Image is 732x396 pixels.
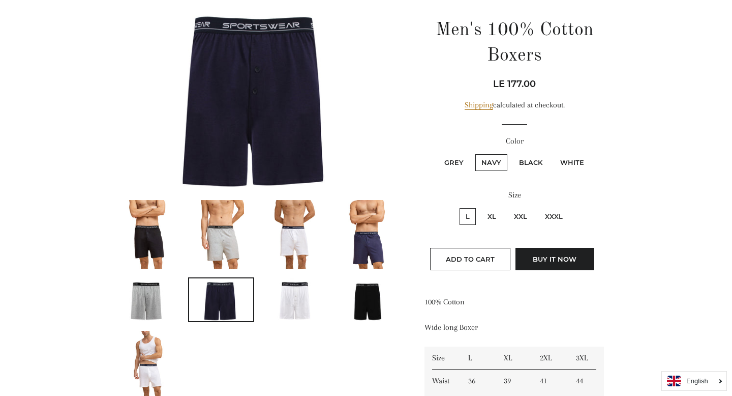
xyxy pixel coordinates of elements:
p: 100% Cotton [424,296,605,308]
td: 3XL [568,347,604,370]
label: Grey [438,154,470,171]
div: calculated at checkout. [424,99,605,111]
img: Load image into Gallery viewer, Men&#39;s 100% Cotton Boxers [189,278,253,321]
td: 44 [568,370,604,392]
label: White [554,154,590,171]
td: 39 [496,370,532,392]
label: XXXL [539,208,569,225]
td: XL [496,347,532,370]
img: Load image into Gallery viewer, Men&#39;s 100% Cotton Boxers [337,278,401,321]
p: Wide long Boxer [424,321,605,334]
td: Size [424,347,461,370]
label: Navy [475,154,507,171]
a: English [667,376,721,386]
td: Waist [424,370,461,392]
button: Buy it now [515,248,594,270]
td: 2XL [532,347,568,370]
img: Load image into Gallery viewer, Men&#39;s 100% Cotton Boxers [198,200,244,269]
img: Load image into Gallery viewer, Men&#39;s 100% Cotton Boxers [125,200,170,269]
img: Load image into Gallery viewer, Men&#39;s 100% Cotton Boxers [346,200,391,269]
img: Load image into Gallery viewer, Men&#39;s 100% Cotton Boxers [263,278,327,321]
td: 36 [461,370,497,392]
span: Add to Cart [446,255,495,263]
h1: Men's 100% Cotton Boxers [424,18,605,69]
i: English [686,378,708,384]
img: Load image into Gallery viewer, Men&#39;s 100% Cotton Boxers [272,200,318,269]
label: Color [424,135,605,148]
button: Add to Cart [430,248,510,270]
a: Shipping [465,100,493,110]
label: Black [513,154,548,171]
label: Size [424,189,605,202]
label: XL [481,208,502,225]
label: L [460,208,476,225]
img: Load image into Gallery viewer, Men&#39;s 100% Cotton Boxers [115,278,179,321]
span: LE 177.00 [493,78,536,90]
td: 41 [532,370,568,392]
label: XXL [508,208,533,225]
td: L [461,347,497,370]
